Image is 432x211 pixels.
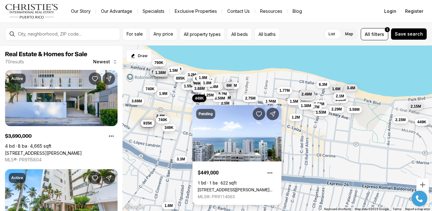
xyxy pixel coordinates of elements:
[89,56,121,68] button: Newest
[253,108,265,120] button: Save Property: 1700 MCCLEARY AVENUE #1902
[195,96,204,101] span: 449K
[171,70,179,75] span: 1.2M
[224,82,234,89] button: 6M
[227,28,252,40] button: All beds
[158,117,168,122] span: 740K
[200,79,214,86] button: 1.8M
[153,69,168,76] button: 1.38M
[298,102,314,109] button: 1.38M
[301,103,311,108] span: 1.38M
[196,74,210,81] button: 1.9M
[415,118,429,126] button: 449K
[288,7,307,16] a: Blog
[177,157,185,162] span: 3.3M
[311,104,319,109] span: 1.7M
[192,85,207,92] button: 3.88M
[329,85,343,92] button: 1.6M
[245,96,255,101] span: 2.75M
[154,112,167,120] button: 2.4M
[155,70,166,75] span: 1.38M
[324,28,340,40] label: List
[336,93,344,98] span: 2.1M
[127,32,143,37] span: For sale
[290,99,298,104] span: 1.5M
[5,4,58,19] a: logo
[401,5,427,17] button: Register
[195,76,204,81] span: 625K
[411,104,421,109] span: 2.15M
[146,86,155,91] span: 740K
[170,7,222,16] a: Exclusive Properties
[152,70,161,75] span: 575K
[89,172,101,184] button: Save Property: 51 KING'S COURT ST #14B
[11,175,23,180] p: Active
[207,83,221,91] button: 1.4M
[5,51,87,57] span: Real Estate & Homes for Sale
[299,90,314,98] button: 2.49M
[344,84,358,91] button: 3.4M
[289,113,303,121] button: 1.2M
[319,82,327,87] span: 6.3M
[157,90,170,97] button: 1.9M
[164,203,173,208] span: 1.6M
[384,9,396,14] span: Login
[301,91,312,96] span: 2.49M
[167,66,180,74] button: 1.5M
[169,68,178,73] span: 1.5M
[176,76,185,81] span: 895K
[143,85,157,92] button: 740K
[123,28,147,40] button: For sale
[380,5,400,17] button: Login
[264,167,276,179] button: Property options
[299,93,315,100] button: 2.95M
[277,86,292,94] button: 1.77M
[149,28,177,40] button: Any price
[395,117,405,122] span: 2.15M
[156,113,165,118] span: 2.4M
[199,111,213,116] p: Pending
[181,82,197,90] button: 1.55M
[191,79,205,87] button: 965K
[193,75,207,82] button: 625K
[393,116,408,124] button: 2.15M
[309,103,322,110] button: 1.7M
[168,65,184,73] button: 1.45M
[89,72,101,85] button: Save Property: 66 PLACID COURT
[316,81,330,88] button: 6.3M
[203,92,213,97] span: 1.25M
[173,74,188,82] button: 895K
[255,7,287,16] a: Resources
[162,124,176,131] button: 349K
[152,59,166,66] button: 790K
[332,86,340,91] span: 1.6M
[355,207,389,211] span: Map data ©2025 Google
[267,108,279,120] button: Share Property
[105,130,118,142] button: Property options
[393,207,401,211] a: Terms (opens in new tab)
[331,107,342,112] span: 2.29M
[226,86,235,91] span: 5.8M
[391,28,427,40] button: Save search
[162,202,175,209] button: 1.6M
[192,95,206,102] button: 449K
[212,94,228,102] button: 5.59M
[365,31,370,37] span: All
[287,98,301,105] button: 1.5M
[199,75,207,80] span: 1.9M
[216,90,229,97] button: 5.2M
[347,85,355,90] span: 3.4M
[194,86,205,91] span: 3.88M
[156,69,170,77] button: 1.2M
[405,207,430,211] a: Report a map error
[314,101,324,106] span: 1.62M
[243,94,258,102] button: 2.75M
[132,98,142,103] span: 3.69M
[198,187,276,192] a: 1700 MCCLEARY AVENUE #1902, SAN JUAN PR, 00911
[302,94,312,99] span: 2.95M
[141,120,155,127] button: 935K
[340,28,358,40] label: Map
[103,72,115,85] button: Share Property
[156,116,170,124] button: 740K
[180,28,225,40] button: All property types
[126,49,152,62] button: Start drawing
